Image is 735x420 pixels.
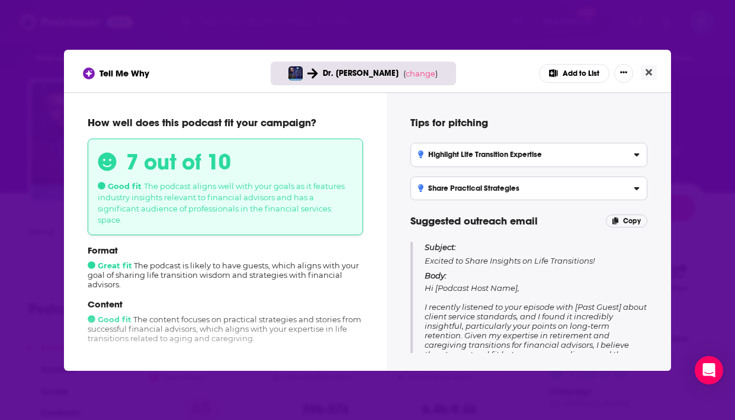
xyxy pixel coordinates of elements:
span: ( ) [403,69,438,78]
button: Add to List [539,64,609,83]
img: Financial Advisor Success [288,66,303,81]
span: Dr. [PERSON_NAME] [323,68,399,78]
div: The audience consists of financial advisors and industry professionals who are likely interested ... [88,352,363,397]
span: Subject: [425,242,456,252]
button: Close [641,65,657,80]
span: Suggested outreach email [410,214,538,227]
span: Tell Me Why [100,68,149,79]
h3: 7 out of 10 [126,149,231,175]
p: Excited to Share Insights on Life Transitions! [425,242,647,266]
h3: Highlight Life Transition Expertise [418,150,542,159]
span: Copy [623,217,641,225]
div: Open Intercom Messenger [695,356,723,384]
div: The content focuses on practical strategies and stories from successful financial advisors, which... [88,299,363,343]
span: Body: [425,271,447,280]
h4: Tips for pitching [410,116,647,129]
span: Great fit [88,261,132,270]
div: The podcast is likely to have guests, which aligns with your goal of sharing life transition wisd... [88,245,363,289]
span: Good fit [88,315,131,324]
span: change [406,69,435,78]
p: How well does this podcast fit your campaign? [88,116,363,129]
span: The podcast aligns well with your goals as it features industry insights relevant to financial ad... [98,181,345,225]
p: Format [88,245,363,256]
p: Audience [88,352,363,364]
p: Content [88,299,363,310]
span: Good fit [98,181,142,191]
img: tell me why sparkle [85,69,93,78]
button: Show More Button [614,64,633,83]
h3: Share Practical Strategies [418,184,519,193]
